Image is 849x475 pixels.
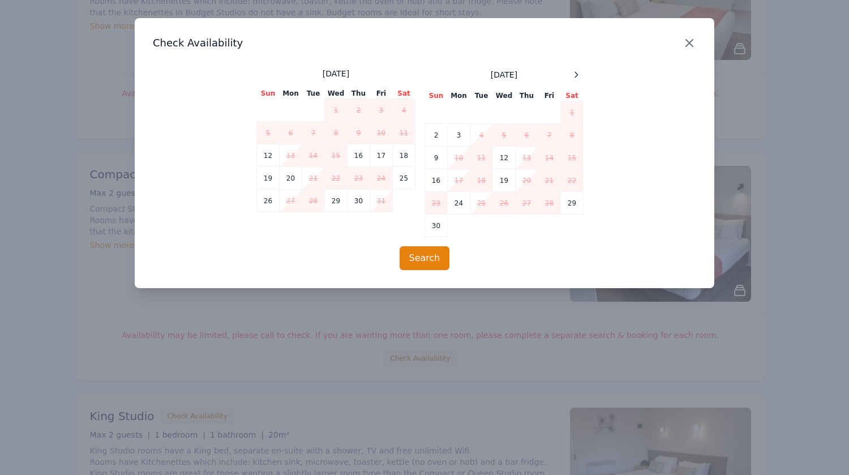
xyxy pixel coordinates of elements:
[470,91,493,101] th: Tue
[448,192,470,215] td: 24
[538,147,561,169] td: 14
[425,124,448,147] td: 2
[448,91,470,101] th: Mon
[448,147,470,169] td: 10
[325,167,348,190] td: 22
[561,124,584,147] td: 8
[370,88,393,99] th: Fri
[257,144,280,167] td: 12
[370,190,393,212] td: 31
[470,124,493,147] td: 4
[516,169,538,192] td: 20
[257,190,280,212] td: 26
[516,124,538,147] td: 6
[325,88,348,99] th: Wed
[491,69,517,80] span: [DATE]
[280,144,302,167] td: 13
[425,147,448,169] td: 9
[561,101,584,124] td: 1
[448,124,470,147] td: 3
[348,144,370,167] td: 16
[538,192,561,215] td: 28
[393,122,415,144] td: 11
[393,144,415,167] td: 18
[370,167,393,190] td: 24
[493,91,516,101] th: Wed
[325,122,348,144] td: 8
[538,169,561,192] td: 21
[425,192,448,215] td: 23
[516,91,538,101] th: Thu
[302,190,325,212] td: 28
[257,122,280,144] td: 5
[561,91,584,101] th: Sat
[280,122,302,144] td: 6
[280,190,302,212] td: 27
[561,169,584,192] td: 22
[348,190,370,212] td: 30
[470,147,493,169] td: 11
[470,192,493,215] td: 25
[393,167,415,190] td: 25
[257,167,280,190] td: 19
[493,147,516,169] td: 12
[493,124,516,147] td: 5
[493,169,516,192] td: 19
[370,144,393,167] td: 17
[348,88,370,99] th: Thu
[470,169,493,192] td: 18
[516,192,538,215] td: 27
[538,124,561,147] td: 7
[400,246,450,270] button: Search
[325,190,348,212] td: 29
[538,91,561,101] th: Fri
[323,68,349,79] span: [DATE]
[280,88,302,99] th: Mon
[448,169,470,192] td: 17
[370,99,393,122] td: 3
[302,167,325,190] td: 21
[325,144,348,167] td: 15
[370,122,393,144] td: 10
[393,99,415,122] td: 4
[425,91,448,101] th: Sun
[348,99,370,122] td: 2
[393,88,415,99] th: Sat
[302,144,325,167] td: 14
[280,167,302,190] td: 20
[561,192,584,215] td: 29
[425,169,448,192] td: 16
[493,192,516,215] td: 26
[302,122,325,144] td: 7
[257,88,280,99] th: Sun
[561,147,584,169] td: 15
[348,122,370,144] td: 9
[516,147,538,169] td: 13
[325,99,348,122] td: 1
[153,36,696,50] h3: Check Availability
[302,88,325,99] th: Tue
[425,215,448,237] td: 30
[348,167,370,190] td: 23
